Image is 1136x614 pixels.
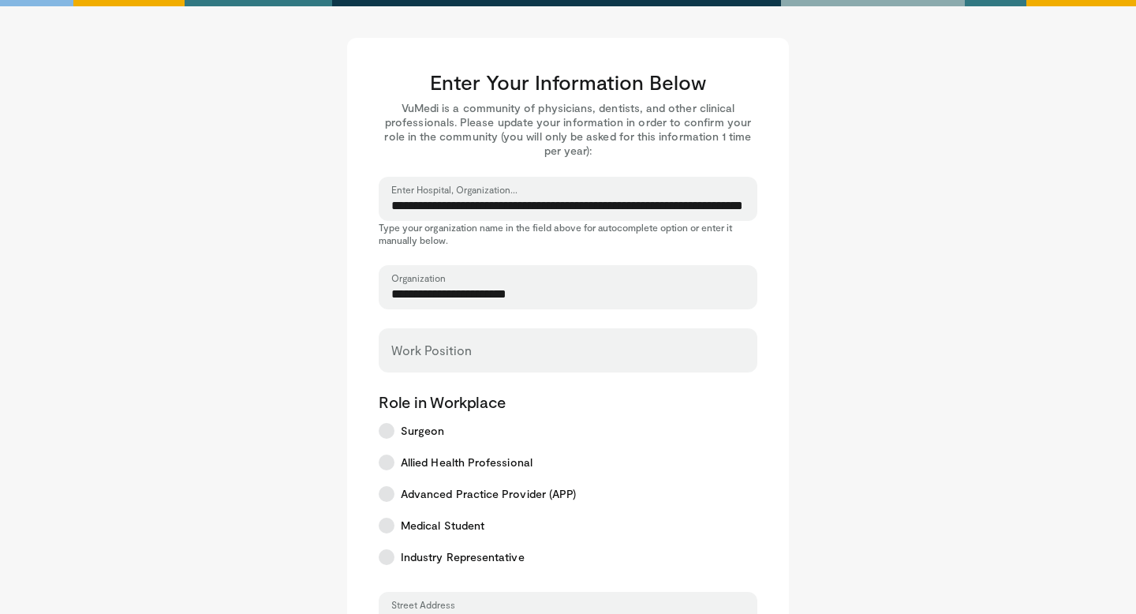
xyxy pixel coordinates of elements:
[379,221,757,246] p: Type your organization name in the field above for autocomplete option or enter it manually below.
[401,486,576,502] span: Advanced Practice Provider (APP)
[391,183,518,196] label: Enter Hospital, Organization...
[391,598,455,611] label: Street Address
[391,271,446,284] label: Organization
[401,423,445,439] span: Surgeon
[401,518,484,534] span: Medical Student
[401,549,525,565] span: Industry Representative
[401,455,532,470] span: Allied Health Professional
[391,335,472,366] label: Work Position
[379,101,757,158] p: VuMedi is a community of physicians, dentists, and other clinical professionals. Please update yo...
[379,391,757,412] p: Role in Workplace
[379,69,757,95] h3: Enter Your Information Below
